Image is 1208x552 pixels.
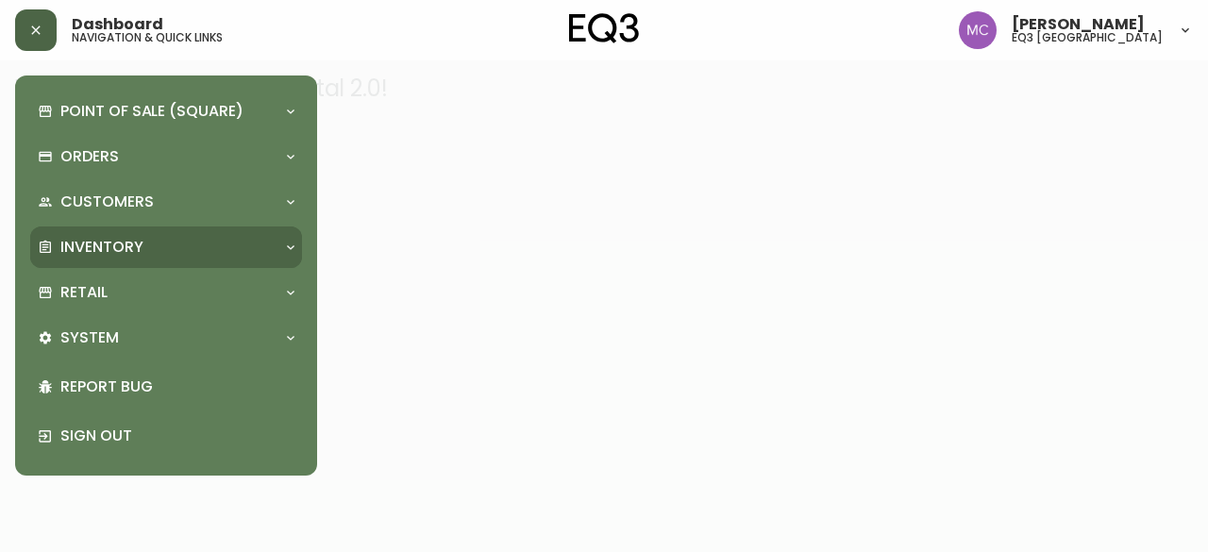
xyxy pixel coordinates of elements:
p: Report Bug [60,376,294,397]
p: Inventory [60,237,143,258]
p: System [60,327,119,348]
div: System [30,317,302,359]
p: Retail [60,282,108,303]
h5: eq3 [GEOGRAPHIC_DATA] [1012,32,1163,43]
p: Orders [60,146,119,167]
img: logo [569,13,639,43]
div: Inventory [30,226,302,268]
div: Orders [30,136,302,177]
div: Sign Out [30,411,302,460]
span: Dashboard [72,17,163,32]
div: Customers [30,181,302,223]
div: Report Bug [30,362,302,411]
p: Sign Out [60,426,294,446]
div: Retail [30,272,302,313]
p: Point of Sale (Square) [60,101,243,122]
p: Customers [60,192,154,212]
span: [PERSON_NAME] [1012,17,1145,32]
div: Point of Sale (Square) [30,91,302,132]
h5: navigation & quick links [72,32,223,43]
img: 6dbdb61c5655a9a555815750a11666cc [959,11,997,49]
